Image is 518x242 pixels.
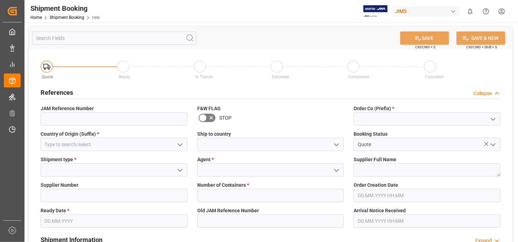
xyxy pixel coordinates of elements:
button: show 0 new notifications [462,3,478,19]
span: Ready Date [41,207,69,214]
span: JAM Reference Number [41,105,94,112]
span: Ctrl/CMD + S [415,44,435,50]
input: Search Fields [32,31,196,45]
img: Exertis%20JAM%20-%20Email%20Logo.jpg_1722504956.jpg [363,5,388,17]
div: Collapse [473,90,492,97]
span: Ship to country [197,130,231,138]
span: Delivered [272,74,289,79]
button: JIMS [392,5,462,18]
input: DD.MM.YYYY [41,214,187,228]
span: In-Transit [195,74,213,79]
span: Supplier Full Name [354,156,396,163]
input: DD.MM.YYYY HH:MM [354,214,501,228]
span: Quote [42,74,53,79]
a: Home [30,15,42,20]
button: open menu [174,139,185,150]
span: Ctrl/CMD + Shift + S [466,44,497,50]
span: Number of Containers [197,181,249,189]
button: SAVE & NEW [456,31,505,45]
button: open menu [487,139,498,150]
span: F&W FLAG [197,105,221,112]
input: DD.MM.YYYY HH:MM [354,189,501,202]
span: Supplier Number [41,181,78,189]
button: open menu [331,139,341,150]
input: Type to search/select [41,138,187,151]
button: open menu [174,165,185,176]
span: Shipment type [41,156,76,163]
span: Completed [348,74,369,79]
span: Agent [197,156,214,163]
div: JIMS [392,6,460,16]
span: Booking Status [354,130,388,138]
button: Help Center [478,3,494,19]
span: Country of Origin (Suffix) [41,130,99,138]
span: Ready [119,74,130,79]
span: Order Creation Date [354,181,398,189]
span: Order Co (Prefix) [354,105,394,112]
button: SAVE [400,31,449,45]
span: Old JAM Reference Number [197,207,259,214]
button: open menu [331,165,341,176]
button: open menu [487,114,498,124]
a: Shipment Booking [50,15,84,20]
h2: References [41,88,73,97]
span: Cancelled [425,74,444,79]
span: Arrival Notice Received [354,207,406,214]
span: STOP [219,114,232,122]
div: Shipment Booking [30,3,100,14]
